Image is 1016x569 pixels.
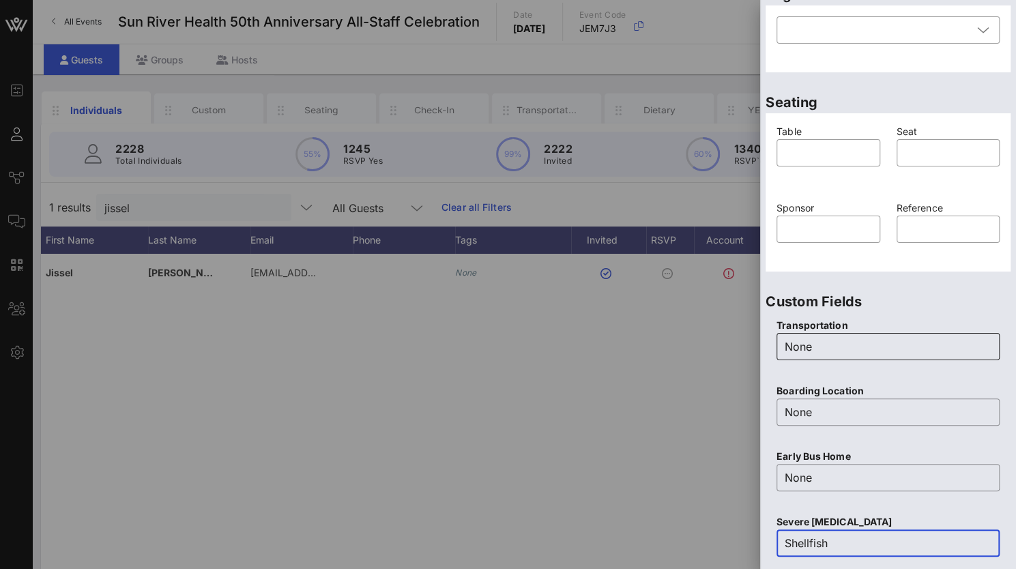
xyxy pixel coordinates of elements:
p: Early Bus Home [776,449,1000,464]
p: Sponsor [776,201,880,216]
p: Severe [MEDICAL_DATA] [776,514,1000,529]
p: Seat [897,124,1000,139]
p: Boarding Location [776,383,1000,398]
p: Seating [766,91,1011,113]
p: Table [776,124,880,139]
p: Reference [897,201,1000,216]
p: Custom Fields [766,291,1011,312]
p: Transportation [776,318,1000,333]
